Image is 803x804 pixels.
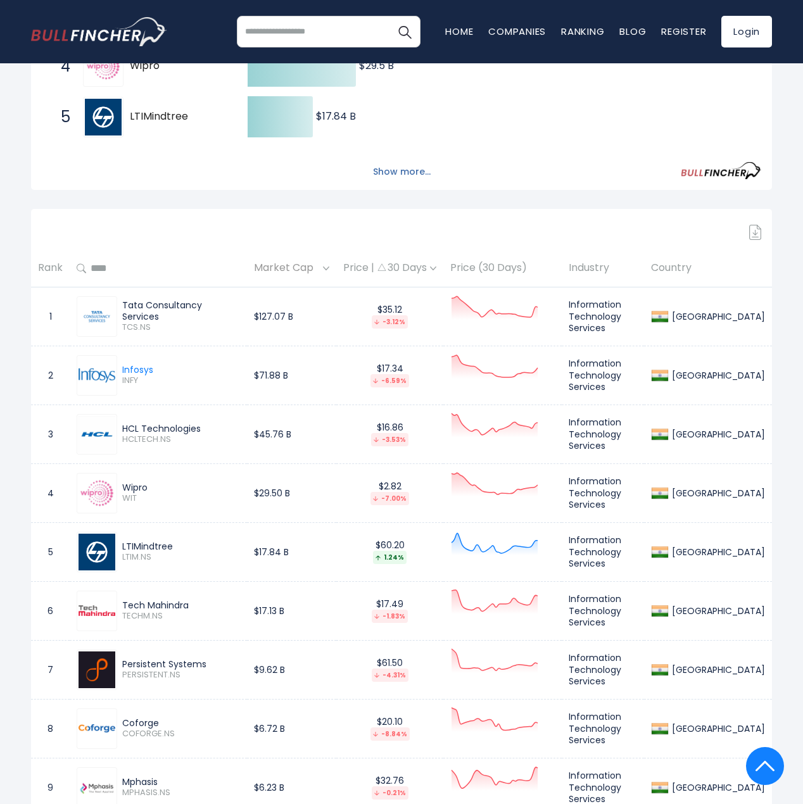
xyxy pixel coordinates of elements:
[343,539,436,564] div: $60.20
[669,605,765,617] div: [GEOGRAPHIC_DATA]
[79,298,115,335] img: TCS.NS.png
[122,729,240,739] span: COFORGE.NS
[31,522,70,581] td: 5
[443,250,562,287] th: Price (30 Days)
[31,250,70,287] th: Rank
[77,355,153,396] a: Infosys INFY
[445,25,473,38] a: Home
[669,664,765,675] div: [GEOGRAPHIC_DATA]
[372,610,408,623] div: -1.83%
[343,422,436,446] div: $16.86
[122,611,240,622] span: TECHM.NS
[343,598,436,623] div: $17.49
[247,463,336,522] td: $29.50 B
[370,492,409,505] div: -7.00%
[562,463,644,522] td: Information Technology Services
[669,723,765,734] div: [GEOGRAPHIC_DATA]
[31,699,70,758] td: 8
[79,605,115,615] img: TECHM.NS.png
[669,782,765,793] div: [GEOGRAPHIC_DATA]
[31,17,167,46] a: Go to homepage
[122,493,240,504] span: WIT
[79,357,115,394] img: INFY.png
[122,322,240,333] span: TCS.NS
[370,374,409,387] div: -6.59%
[619,25,646,38] a: Blog
[669,429,765,440] div: [GEOGRAPHIC_DATA]
[122,552,240,563] span: LTIM.NS
[31,405,70,463] td: 3
[130,110,225,123] span: LTIMindtree
[247,699,336,758] td: $6.72 B
[343,304,436,329] div: $35.12
[488,25,546,38] a: Companies
[122,670,240,681] span: PERSISTENT.NS
[247,405,336,463] td: $45.76 B
[661,25,706,38] a: Register
[562,287,644,346] td: Information Technology Services
[316,109,356,123] text: $17.84 B
[373,551,407,564] div: 1.24%
[247,640,336,699] td: $9.62 B
[247,581,336,640] td: $17.13 B
[343,261,436,275] div: Price | 30 Days
[122,375,153,386] span: INFY
[54,106,67,128] span: 5
[372,669,408,682] div: -4.31%
[254,258,320,278] span: Market Cap
[79,416,115,453] img: HCLTECH.NS.png
[122,364,153,375] div: Infosys
[79,534,115,570] img: LTIM.NS.png
[122,788,240,798] span: MPHASIS.NS
[122,776,240,788] div: Mphasis
[122,423,240,434] div: HCL Technologies
[343,775,436,800] div: $32.76
[31,640,70,699] td: 7
[721,16,772,47] a: Login
[247,287,336,346] td: $127.07 B
[122,434,240,445] span: HCLTECH.NS
[85,48,122,85] img: Wipro
[343,657,436,682] div: $61.50
[669,370,765,381] div: [GEOGRAPHIC_DATA]
[562,405,644,463] td: Information Technology Services
[343,481,436,505] div: $2.82
[79,724,115,732] img: COFORGE.NS.png
[122,541,240,552] div: LTIMindtree
[359,58,394,73] text: $29.5 B
[389,16,420,47] button: Search
[122,717,240,729] div: Coforge
[562,522,644,581] td: Information Technology Services
[343,716,436,741] div: $20.10
[562,346,644,405] td: Information Technology Services
[372,315,408,329] div: -3.12%
[31,463,70,522] td: 4
[669,311,765,322] div: [GEOGRAPHIC_DATA]
[31,287,70,346] td: 1
[562,581,644,640] td: Information Technology Services
[370,727,410,741] div: -8.84%
[343,363,436,387] div: $17.34
[371,433,408,446] div: -3.53%
[365,161,438,182] button: Show more...
[562,250,644,287] th: Industry
[31,581,70,640] td: 6
[247,522,336,581] td: $17.84 B
[130,60,225,73] span: Wipro
[31,346,70,405] td: 2
[122,658,240,670] div: Persistent Systems
[54,56,67,77] span: 4
[562,699,644,758] td: Information Technology Services
[122,299,240,322] div: Tata Consultancy Services
[79,651,115,688] img: PERSISTENT.NS.png
[669,487,765,499] div: [GEOGRAPHIC_DATA]
[122,482,240,493] div: Wipro
[31,17,167,46] img: bullfincher logo
[561,25,604,38] a: Ranking
[669,546,765,558] div: [GEOGRAPHIC_DATA]
[247,346,336,405] td: $71.88 B
[85,99,122,135] img: LTIMindtree
[122,600,240,611] div: Tech Mahindra
[562,640,644,699] td: Information Technology Services
[79,475,115,512] img: WIT.png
